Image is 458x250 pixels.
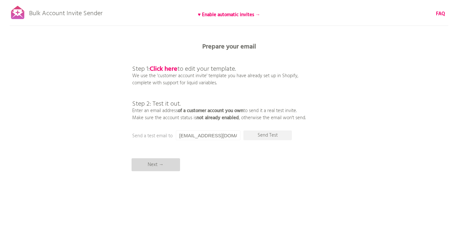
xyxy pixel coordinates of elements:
span: Step 1: to edit your template. [132,64,236,74]
b: Prepare your email [202,42,256,52]
p: Send a test email to [132,132,261,140]
a: Click here [150,64,177,74]
p: We use the 'customer account invite' template you have already set up in Shopify, complete with s... [132,52,306,121]
p: Send Test [243,130,292,140]
p: Next → [132,158,180,171]
b: FAQ [436,10,445,18]
b: of a customer account you own [178,107,243,115]
b: ♥ Enable automatic invites → [198,11,260,19]
a: FAQ [436,10,445,17]
span: Step 2: Test it out. [132,99,181,109]
b: not already enabled [197,114,239,122]
p: Bulk Account Invite Sender [29,4,102,20]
